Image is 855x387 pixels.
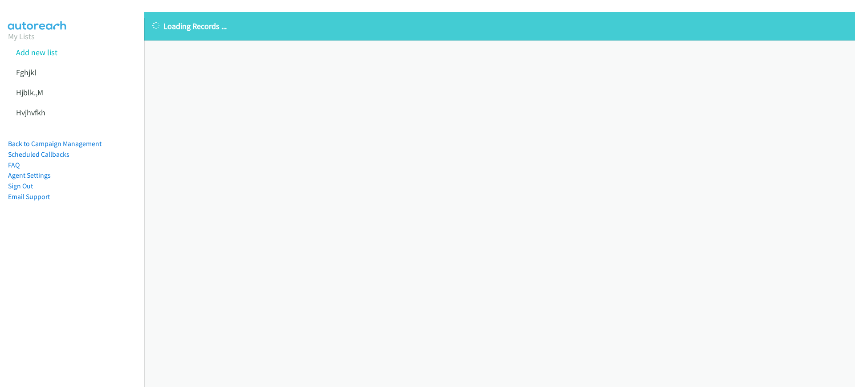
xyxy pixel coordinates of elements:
a: FAQ [8,161,20,169]
a: Back to Campaign Management [8,139,102,148]
a: Fghjkl [16,67,37,77]
a: Add new list [16,47,57,57]
a: Email Support [8,192,50,201]
a: Hvjhvfkh [16,107,45,118]
a: Hjblk.,M [16,87,43,98]
a: Agent Settings [8,171,51,179]
a: Sign Out [8,182,33,190]
p: Loading Records ... [152,20,847,32]
a: Scheduled Callbacks [8,150,69,159]
a: My Lists [8,31,35,41]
